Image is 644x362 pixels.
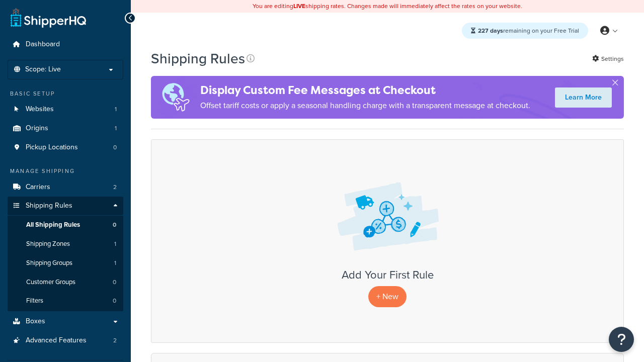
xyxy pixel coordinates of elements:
h1: Shipping Rules [151,49,245,68]
a: Filters 0 [8,292,123,310]
strong: 227 days [478,26,503,35]
span: 0 [113,143,117,152]
p: + New [368,286,407,307]
span: 1 [114,259,116,267]
a: Carriers 2 [8,178,123,197]
span: Shipping Zones [26,240,70,248]
a: Advanced Features 2 [8,331,123,350]
span: 2 [113,183,117,192]
span: Carriers [26,183,50,192]
li: Customer Groups [8,273,123,292]
span: 1 [115,124,117,133]
span: Scope: Live [25,65,61,74]
span: Dashboard [26,40,60,49]
span: Shipping Groups [26,259,72,267]
div: Manage Shipping [8,167,123,175]
div: remaining on your Free Trial [462,23,588,39]
a: ShipperHQ Home [11,8,86,28]
p: Offset tariff costs or apply a seasonal handling charge with a transparent message at checkout. [200,99,530,113]
b: LIVE [293,2,305,11]
a: All Shipping Rules 0 [8,216,123,234]
span: 1 [115,105,117,114]
span: 0 [113,278,116,287]
button: Open Resource Center [609,327,634,352]
li: Shipping Groups [8,254,123,273]
a: Dashboard [8,35,123,54]
a: Shipping Groups 1 [8,254,123,273]
h3: Add Your First Rule [162,269,613,281]
span: 1 [114,240,116,248]
span: Pickup Locations [26,143,78,152]
li: All Shipping Rules [8,216,123,234]
li: Origins [8,119,123,138]
span: Websites [26,105,54,114]
span: 2 [113,336,117,345]
h4: Display Custom Fee Messages at Checkout [200,82,530,99]
li: Filters [8,292,123,310]
span: Shipping Rules [26,202,72,210]
a: Shipping Zones 1 [8,235,123,253]
a: Websites 1 [8,100,123,119]
div: Basic Setup [8,89,123,98]
a: Boxes [8,312,123,331]
li: Pickup Locations [8,138,123,157]
li: Advanced Features [8,331,123,350]
span: 0 [113,221,116,229]
a: Pickup Locations 0 [8,138,123,157]
li: Websites [8,100,123,119]
li: Shipping Zones [8,235,123,253]
span: Customer Groups [26,278,75,287]
a: Customer Groups 0 [8,273,123,292]
span: 0 [113,297,116,305]
img: duties-banner-06bc72dcb5fe05cb3f9472aba00be2ae8eb53ab6f0d8bb03d382ba314ac3c341.png [151,76,200,119]
span: All Shipping Rules [26,221,80,229]
li: Carriers [8,178,123,197]
li: Shipping Rules [8,197,123,311]
a: Learn More [555,87,612,108]
span: Filters [26,297,43,305]
a: Shipping Rules [8,197,123,215]
span: Advanced Features [26,336,87,345]
a: Settings [592,52,624,66]
span: Origins [26,124,48,133]
a: Origins 1 [8,119,123,138]
span: Boxes [26,317,45,326]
